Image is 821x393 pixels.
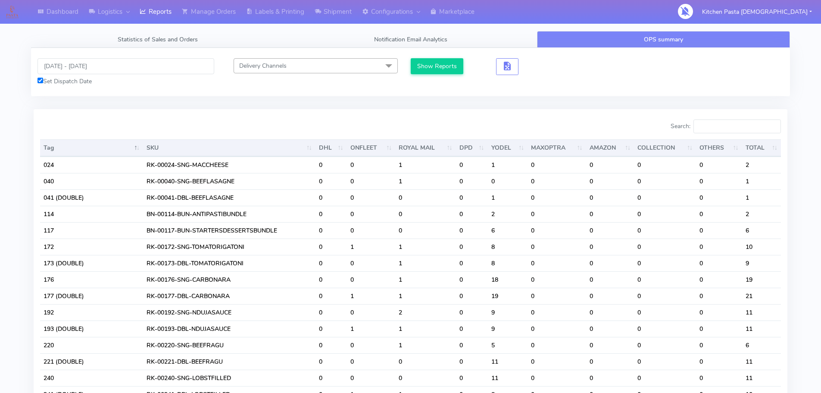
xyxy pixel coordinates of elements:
[742,321,781,337] td: 11
[528,353,586,370] td: 0
[456,189,488,206] td: 0
[634,337,696,353] td: 0
[488,173,528,189] td: 0
[742,353,781,370] td: 11
[696,353,742,370] td: 0
[395,304,456,321] td: 2
[528,173,586,189] td: 0
[586,189,634,206] td: 0
[456,173,488,189] td: 0
[456,139,488,157] th: DPD : activate to sort column ascending
[634,189,696,206] td: 0
[315,189,347,206] td: 0
[395,321,456,337] td: 1
[696,139,742,157] th: OTHERS : activate to sort column ascending
[696,222,742,239] td: 0
[143,304,315,321] td: RK-00192-SNG-NDUJASAUCE
[456,157,488,173] td: 0
[315,337,347,353] td: 0
[395,288,456,304] td: 1
[696,206,742,222] td: 0
[488,255,528,271] td: 8
[374,35,447,44] span: Notification Email Analytics
[315,139,347,157] th: DHL : activate to sort column ascending
[742,271,781,288] td: 19
[40,222,143,239] td: 117
[347,239,396,255] td: 1
[586,239,634,255] td: 0
[347,255,396,271] td: 0
[488,304,528,321] td: 9
[395,255,456,271] td: 1
[528,255,586,271] td: 0
[456,353,488,370] td: 0
[347,222,396,239] td: 0
[456,239,488,255] td: 0
[40,206,143,222] td: 114
[634,370,696,386] td: 0
[586,139,634,157] th: AMAZON : activate to sort column ascending
[347,288,396,304] td: 1
[456,222,488,239] td: 0
[634,139,696,157] th: COLLECTION : activate to sort column ascending
[586,337,634,353] td: 0
[742,173,781,189] td: 1
[456,337,488,353] td: 0
[742,288,781,304] td: 21
[143,206,315,222] td: BN-00114-BUN-ANTIPASTIBUNDLE
[40,157,143,173] td: 024
[634,321,696,337] td: 0
[347,337,396,353] td: 0
[40,139,143,157] th: Tag: activate to sort column descending
[586,255,634,271] td: 0
[586,173,634,189] td: 0
[456,321,488,337] td: 0
[586,157,634,173] td: 0
[586,206,634,222] td: 0
[347,157,396,173] td: 0
[528,157,586,173] td: 0
[586,353,634,370] td: 0
[395,239,456,255] td: 1
[40,255,143,271] td: 173 (DOUBLE)
[634,206,696,222] td: 0
[347,370,396,386] td: 0
[395,337,456,353] td: 1
[456,304,488,321] td: 0
[395,370,456,386] td: 0
[586,288,634,304] td: 0
[456,206,488,222] td: 0
[347,271,396,288] td: 0
[671,119,781,133] label: Search:
[143,189,315,206] td: RK-00041-DBL-BEEFLASAGNE
[40,288,143,304] td: 177 (DOUBLE)
[315,353,347,370] td: 0
[634,288,696,304] td: 0
[742,239,781,255] td: 10
[742,370,781,386] td: 11
[456,288,488,304] td: 0
[315,288,347,304] td: 0
[315,271,347,288] td: 0
[143,173,315,189] td: RK-00040-SNG-BEEFLASAGNE
[347,189,396,206] td: 0
[742,304,781,321] td: 11
[696,370,742,386] td: 0
[239,62,287,70] span: Delivery Channels
[586,370,634,386] td: 0
[634,222,696,239] td: 0
[528,370,586,386] td: 0
[315,321,347,337] td: 0
[528,288,586,304] td: 0
[143,271,315,288] td: RK-00176-SNG-CARBONARA
[634,239,696,255] td: 0
[634,304,696,321] td: 0
[347,304,396,321] td: 0
[528,189,586,206] td: 0
[488,370,528,386] td: 11
[488,353,528,370] td: 11
[528,139,586,157] th: MAXOPTRA : activate to sort column ascending
[696,189,742,206] td: 0
[528,321,586,337] td: 0
[411,58,464,74] button: Show Reports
